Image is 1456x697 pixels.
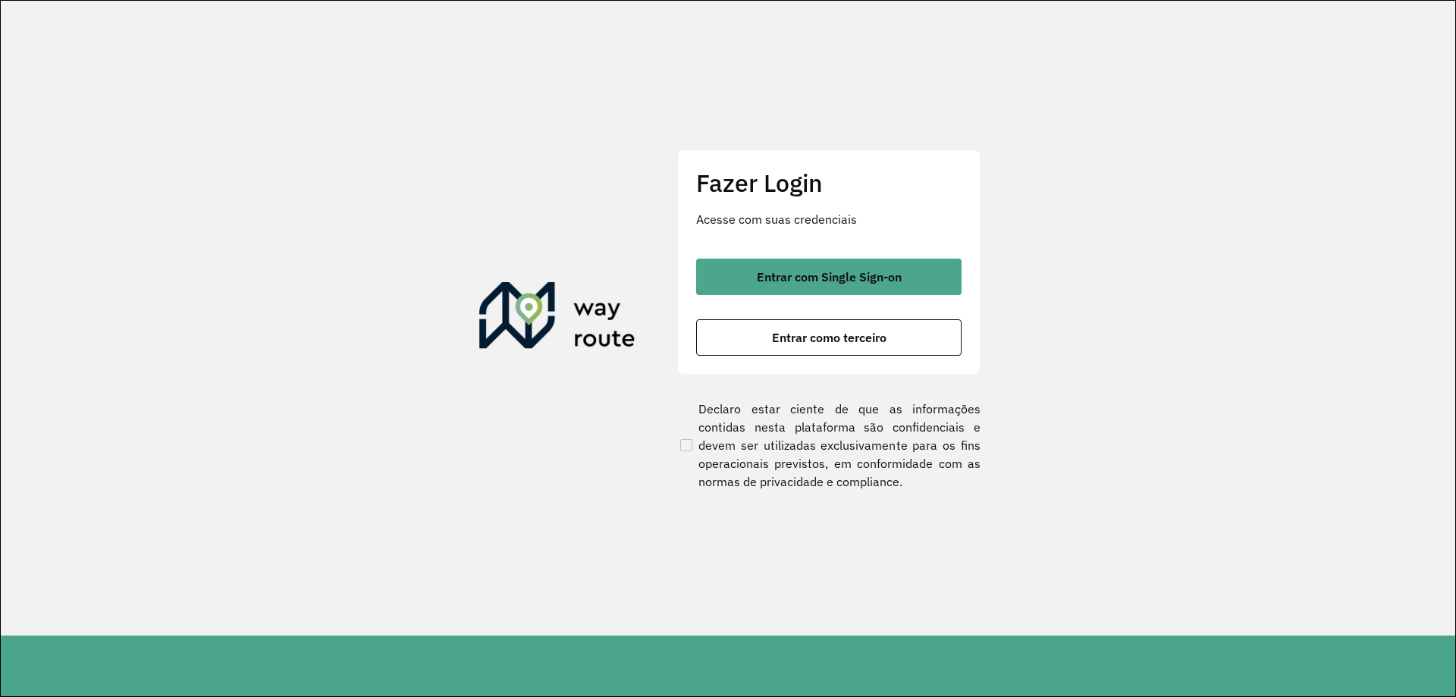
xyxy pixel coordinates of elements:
label: Declaro estar ciente de que as informações contidas nesta plataforma são confidenciais e devem se... [677,400,981,491]
span: Entrar com Single Sign-on [757,271,902,283]
button: button [696,259,962,295]
h2: Fazer Login [696,168,962,197]
button: button [696,319,962,356]
img: Roteirizador AmbevTech [479,282,635,355]
p: Acesse com suas credenciais [696,210,962,228]
span: Entrar como terceiro [772,331,886,344]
